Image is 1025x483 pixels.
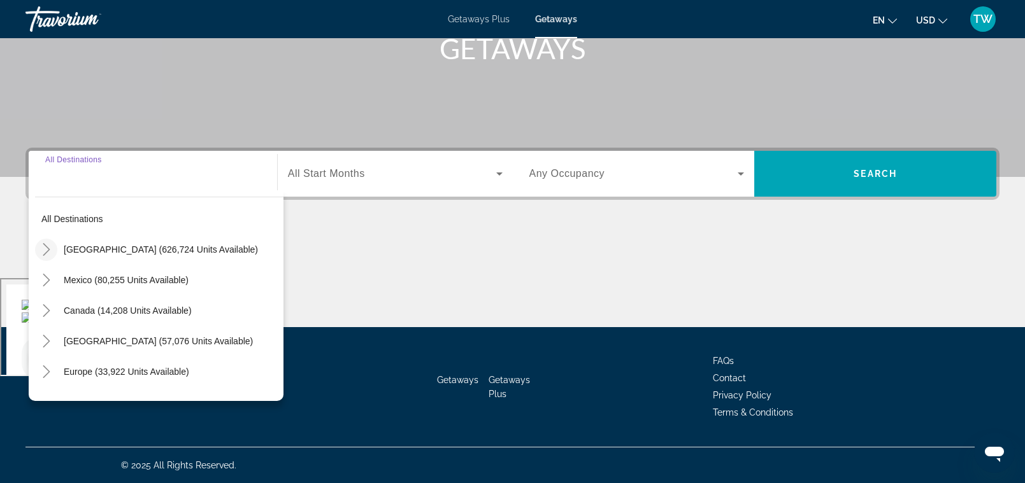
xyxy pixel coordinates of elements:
[20,20,31,31] img: logo_orange.svg
[36,20,62,31] div: v 4.0.25
[916,11,947,29] button: Change currency
[41,214,103,224] span: All destinations
[64,244,258,255] span: [GEOGRAPHIC_DATA] (626,724 units available)
[437,375,478,385] a: Getaways
[57,269,283,291] button: Mexico (80,255 units available)
[873,15,885,25] span: en
[57,360,283,383] button: Europe (33,922 units available)
[57,238,283,261] button: [GEOGRAPHIC_DATA] (626,724 units available)
[35,391,57,414] button: Toggle Australia (3,244 units available)
[121,460,236,470] span: © 2025 All Rights Reserved.
[29,151,996,197] div: Search widget
[64,305,192,316] span: Canada (14,208 units available)
[288,168,365,179] span: All Start Months
[48,75,114,83] div: Domain Overview
[141,75,215,83] div: Keywords by Traffic
[974,432,1015,473] iframe: Button to launch messaging window
[35,361,57,383] button: Toggle Europe (33,922 units available)
[35,269,57,291] button: Toggle Mexico (80,255 units available)
[34,74,45,84] img: tab_domain_overview_orange.svg
[489,375,530,399] a: Getaways Plus
[35,300,57,322] button: Toggle Canada (14,208 units available)
[20,33,31,43] img: website_grey.svg
[966,6,1000,32] button: User Menu
[35,239,57,261] button: Toggle United States (626,724 units available)
[64,275,189,285] span: Mexico (80,255 units available)
[64,367,189,377] span: Europe (33,922 units available)
[754,151,996,197] button: Search
[535,14,577,24] a: Getaways
[57,391,283,414] button: Australia (3,244 units available)
[713,390,771,400] a: Privacy Policy
[854,169,897,179] span: Search
[127,74,137,84] img: tab_keywords_by_traffic_grey.svg
[713,407,793,417] a: Terms & Conditions
[713,356,734,366] a: FAQs
[529,168,605,179] span: Any Occupancy
[64,336,253,346] span: [GEOGRAPHIC_DATA] (57,076 units available)
[35,207,283,230] button: All destinations
[57,330,283,353] button: [GEOGRAPHIC_DATA] (57,076 units available)
[713,373,746,383] a: Contact
[448,14,510,24] a: Getaways Plus
[973,13,993,25] span: TW
[25,3,153,36] a: Travorium
[873,11,897,29] button: Change language
[33,33,140,43] div: Domain: [DOMAIN_NAME]
[35,330,57,353] button: Toggle Caribbean & Atlantic Islands (57,076 units available)
[45,155,102,164] span: All Destinations
[916,15,935,25] span: USD
[57,299,283,322] button: Canada (14,208 units available)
